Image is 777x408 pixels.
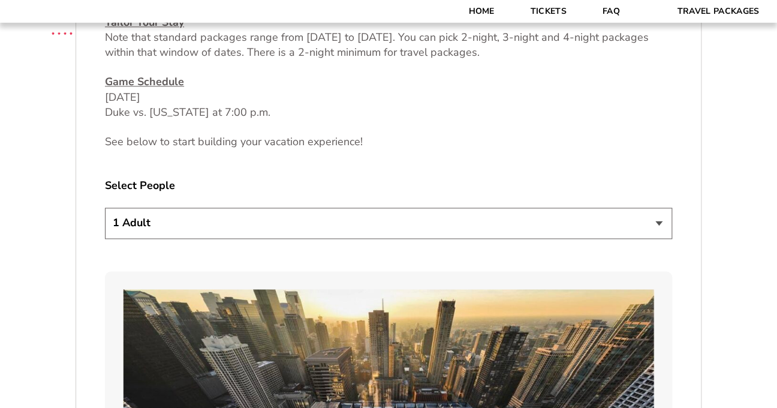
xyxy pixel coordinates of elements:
u: Tailor Your Stay [105,16,184,30]
img: CBS Sports Thanksgiving Classic [36,6,88,58]
label: Select People [105,179,672,194]
span: Duke vs. [US_STATE] at 7:00 p.m. [105,106,270,120]
p: Note that standard packages range from [DATE] to [DATE]. You can pick 2-night, 3-night and 4-nigh... [105,16,672,61]
p: See below to start building your vacation experience! [105,135,672,150]
p: [DATE] [105,75,672,121]
u: Game Schedule [105,75,184,89]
